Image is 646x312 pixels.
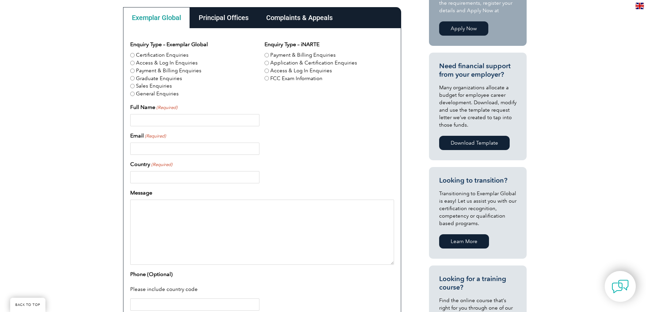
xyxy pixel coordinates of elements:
h3: Looking to transition? [439,176,516,185]
a: BACK TO TOP [10,298,45,312]
a: Download Template [439,136,510,150]
p: Many organizations allocate a budget for employee career development. Download, modify and use th... [439,84,516,129]
label: General Enquiries [136,90,179,98]
a: Learn More [439,234,489,249]
p: Transitioning to Exemplar Global is easy! Let us assist you with our certification recognition, c... [439,190,516,227]
span: (Required) [144,133,166,140]
label: Application & Certification Enquiries [270,59,357,67]
label: FCC Exam Information [270,75,322,82]
h3: Looking for a training course? [439,275,516,292]
label: Message [130,189,152,197]
label: Full Name [130,103,177,111]
legend: Enquiry Type – Exemplar Global [130,40,208,49]
label: Access & Log In Enquiries [136,59,198,67]
label: Phone (Optional) [130,270,173,278]
label: Graduate Enquiries [136,75,182,82]
span: (Required) [156,104,177,111]
label: Email [130,132,166,140]
label: Payment & Billing Enquiries [270,51,336,59]
span: (Required) [151,161,172,168]
label: Payment & Billing Enquiries [136,67,201,75]
div: Please include country code [130,281,394,299]
h3: Need financial support from your employer? [439,62,516,79]
img: contact-chat.png [612,278,629,295]
label: Certification Enquiries [136,51,189,59]
div: Complaints & Appeals [257,7,341,28]
legend: Enquiry Type – iNARTE [265,40,319,49]
a: Apply Now [439,21,488,36]
label: Sales Enquiries [136,82,172,90]
label: Country [130,160,172,168]
div: Principal Offices [190,7,257,28]
div: Exemplar Global [123,7,190,28]
label: Access & Log In Enquiries [270,67,332,75]
img: en [635,3,644,9]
